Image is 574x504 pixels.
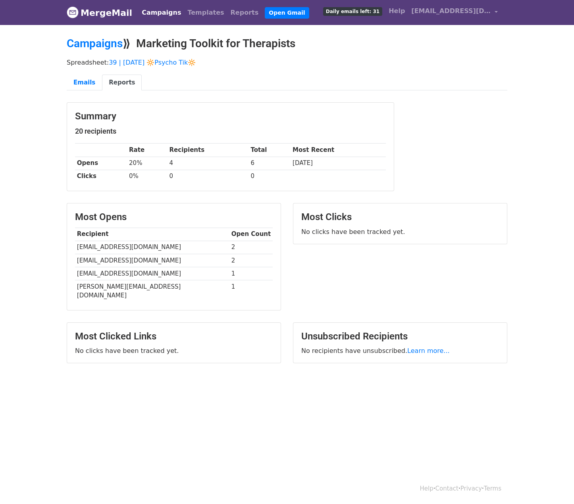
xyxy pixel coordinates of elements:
[435,485,458,492] a: Contact
[75,267,229,280] td: [EMAIL_ADDRESS][DOMAIN_NAME]
[127,157,168,170] td: 20%
[75,347,273,355] p: No clicks have been tracked yet.
[102,75,142,91] a: Reports
[75,331,273,342] h3: Most Clicked Links
[229,241,273,254] td: 2
[168,144,249,157] th: Recipients
[67,75,102,91] a: Emails
[67,37,507,50] h2: ⟫ Marketing Toolkit for Therapists
[534,466,574,504] iframe: Chat Widget
[184,5,227,21] a: Templates
[75,254,229,267] td: [EMAIL_ADDRESS][DOMAIN_NAME]
[249,157,291,170] td: 6
[75,241,229,254] td: [EMAIL_ADDRESS][DOMAIN_NAME]
[249,170,291,183] td: 0
[75,211,273,223] h3: Most Opens
[320,3,385,19] a: Daily emails left: 31
[227,5,262,21] a: Reports
[229,254,273,267] td: 2
[139,5,184,21] a: Campaigns
[460,485,482,492] a: Privacy
[407,347,450,355] a: Learn more...
[385,3,408,19] a: Help
[420,485,433,492] a: Help
[265,7,309,19] a: Open Gmail
[229,267,273,280] td: 1
[249,144,291,157] th: Total
[67,58,507,67] p: Spreadsheet:
[291,144,386,157] th: Most Recent
[301,331,499,342] h3: Unsubscribed Recipients
[301,211,499,223] h3: Most Clicks
[229,280,273,302] td: 1
[75,157,127,170] th: Opens
[67,6,79,18] img: MergeMail logo
[411,6,491,16] span: [EMAIL_ADDRESS][DOMAIN_NAME]
[229,228,273,241] th: Open Count
[484,485,501,492] a: Terms
[67,4,132,21] a: MergeMail
[323,7,382,16] span: Daily emails left: 31
[301,228,499,236] p: No clicks have been tracked yet.
[75,228,229,241] th: Recipient
[301,347,499,355] p: No recipients have unsubscribed.
[127,170,168,183] td: 0%
[75,111,386,122] h3: Summary
[109,59,196,66] a: 39 | [DATE] 🔆Psycho Tik🔆
[127,144,168,157] th: Rate
[291,157,386,170] td: [DATE]
[75,280,229,302] td: [PERSON_NAME][EMAIL_ADDRESS][DOMAIN_NAME]
[67,37,123,50] a: Campaigns
[75,127,386,136] h5: 20 recipients
[75,170,127,183] th: Clicks
[168,157,249,170] td: 4
[168,170,249,183] td: 0
[408,3,501,22] a: [EMAIL_ADDRESS][DOMAIN_NAME]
